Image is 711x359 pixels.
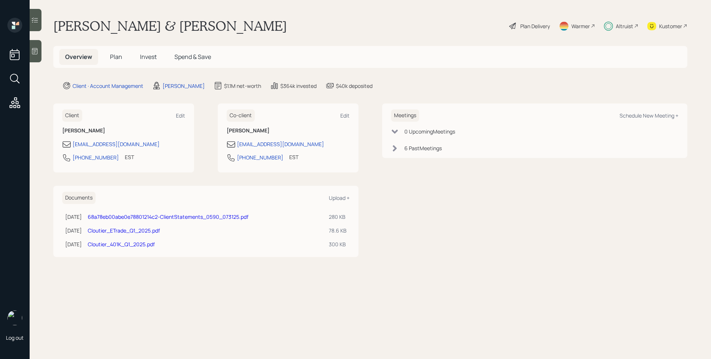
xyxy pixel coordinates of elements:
span: Invest [140,53,157,61]
h1: [PERSON_NAME] & [PERSON_NAME] [53,18,287,34]
div: 6 Past Meeting s [404,144,442,152]
h6: [PERSON_NAME] [227,128,350,134]
div: Log out [6,334,24,341]
div: Client · Account Management [73,82,143,90]
h6: Co-client [227,109,255,122]
div: [DATE] [65,227,82,234]
div: EST [125,153,134,161]
div: EST [289,153,298,161]
div: Upload + [329,194,350,201]
div: [PHONE_NUMBER] [73,154,119,161]
a: Cloutier_401K_Q1_2025.pdf [88,241,155,248]
div: 300 KB [329,240,347,248]
div: [DATE] [65,240,82,248]
h6: Meetings [391,109,419,122]
div: 0 Upcoming Meeting s [404,128,455,135]
h6: Client [62,109,82,122]
div: Kustomer [659,22,682,30]
div: Plan Delivery [520,22,550,30]
span: Plan [110,53,122,61]
img: james-distasi-headshot.png [7,310,22,325]
div: [PERSON_NAME] [163,82,205,90]
div: 280 KB [329,213,347,221]
div: Edit [176,112,185,119]
h6: [PERSON_NAME] [62,128,185,134]
div: [EMAIL_ADDRESS][DOMAIN_NAME] [73,140,160,148]
a: Cloutier_ETrade_Q1_2025.pdf [88,227,160,234]
a: 68a78eb00abe0e78801214c2-ClientStatements_0590_073125.pdf [88,213,248,220]
div: Warmer [571,22,590,30]
div: Edit [340,112,350,119]
div: $40k deposited [336,82,373,90]
span: Overview [65,53,92,61]
div: $1.1M net-worth [224,82,261,90]
span: Spend & Save [174,53,211,61]
div: [DATE] [65,213,82,221]
div: Altruist [616,22,633,30]
div: [PHONE_NUMBER] [237,154,283,161]
div: 78.6 KB [329,227,347,234]
div: [EMAIL_ADDRESS][DOMAIN_NAME] [237,140,324,148]
div: $364k invested [280,82,317,90]
div: Schedule New Meeting + [620,112,678,119]
h6: Documents [62,192,96,204]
